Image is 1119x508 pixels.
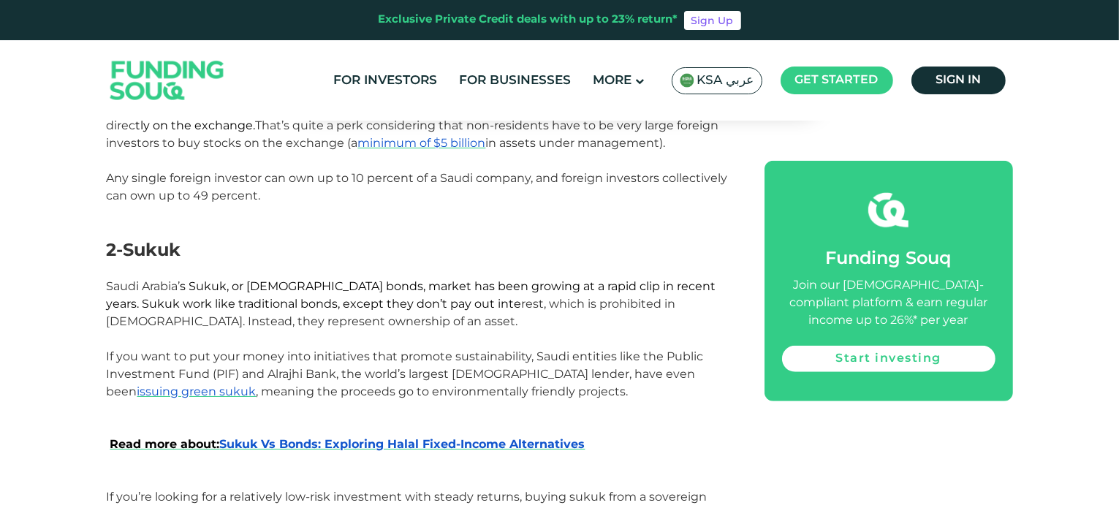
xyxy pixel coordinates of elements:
[358,136,486,150] a: minimum of $5 billion
[107,171,728,202] span: Any single foreign investor can own up to 10 percent of a Saudi company, and foreign investors co...
[868,190,909,230] img: fsicon
[782,346,995,372] a: Start investing
[379,12,678,29] div: Exclusive Private Credit deals with up to 23% return*
[795,75,879,86] span: Get started
[107,239,181,260] span: 2-Sukuk
[137,384,257,398] a: issuing green sukuk
[782,277,995,330] div: Join our [DEMOGRAPHIC_DATA]-compliant platform & earn regular income up to 26%* per year
[136,118,256,132] span: tly on the exchange.
[96,44,239,118] img: Logo
[826,251,952,268] span: Funding Souq
[456,69,575,93] a: For Businesses
[680,73,694,88] img: SA Flag
[911,67,1006,94] a: Sign in
[107,279,716,328] span: Saudi Arabia’ rest, which is prohibited in [DEMOGRAPHIC_DATA]. Instead, they represent ownership ...
[684,11,741,30] a: Sign Up
[110,437,585,451] a: Read more about:Sukuk Vs Bonds: Exploring Halal Fixed-Income Alternatives
[697,72,754,89] span: KSA عربي
[110,437,220,451] span: Read more about:
[936,75,981,86] span: Sign in
[110,437,585,451] span: Sukuk Vs Bonds: Exploring Halal Fixed-Income Alternatives
[107,101,719,150] span: Note that if you are a [DEMOGRAPHIC_DATA] resident with a valid residency card you can buy stocks...
[330,69,441,93] a: For Investors
[107,279,716,311] span: s Sukuk, or [DEMOGRAPHIC_DATA] bonds, market has been growing at a rapid clip in recent years. Su...
[593,75,632,87] span: More
[107,349,704,398] span: If you want to put your money into initiatives that promote sustainability, Saudi entities like t...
